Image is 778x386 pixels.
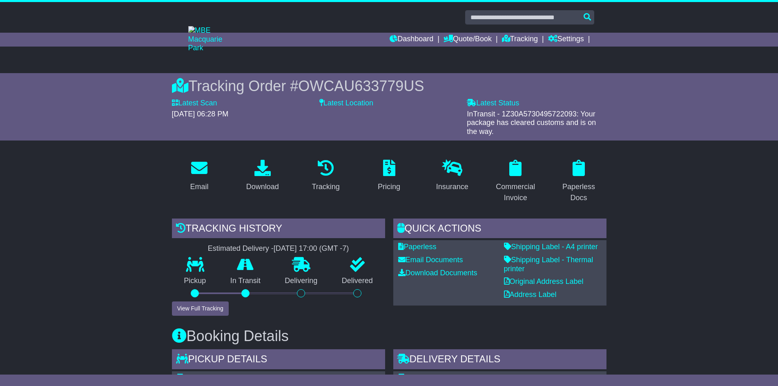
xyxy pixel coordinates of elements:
a: Email Documents [398,256,463,264]
div: Insurance [436,181,468,192]
span: [DATE] 06:28 PM [172,110,229,118]
a: Download [241,157,284,195]
a: Quote/Book [444,33,492,47]
div: Pickup Details [172,349,385,371]
div: [DATE] 17:00 (GMT -7) [274,244,349,253]
p: Pickup [172,277,218,286]
label: Latest Scan [172,99,217,108]
a: Shipping Label - Thermal printer [504,256,593,273]
div: Commercial Invoice [493,181,538,203]
a: Pricing [372,157,406,195]
a: Original Address Label [504,277,584,286]
div: Pricing [378,181,400,192]
a: Tracking [306,157,345,195]
div: Tracking [312,181,339,192]
img: MBE Macquarie Park [188,26,237,53]
div: Tracking Order # [172,77,606,95]
a: Commercial Invoice [488,157,543,206]
div: Delivery Details [393,349,606,371]
label: Latest Status [467,99,519,108]
span: InTransit - 1Z30A5730495722093: Your package has cleared customs and is on the way. [467,110,596,136]
button: View Full Tracking [172,301,229,316]
h3: Booking Details [172,328,606,344]
a: Dashboard [390,33,433,47]
a: Email [185,157,214,195]
span: [PERSON_NAME] Company [188,374,282,382]
div: Email [190,181,208,192]
a: Settings [548,33,584,47]
p: Delivered [330,277,385,286]
div: Quick Actions [393,219,606,241]
div: Estimated Delivery - [172,244,385,253]
p: Delivering [273,277,330,286]
div: Download [246,181,279,192]
a: Tracking [502,33,538,47]
a: Insurance [431,157,474,195]
span: [PERSON_NAME] Company [410,374,504,382]
label: Latest Location [319,99,373,108]
a: Paperless [398,243,437,251]
a: Paperless Docs [551,157,606,206]
div: Tracking history [172,219,385,241]
p: In Transit [218,277,273,286]
a: Address Label [504,290,557,299]
span: OWCAU633779US [298,78,424,94]
a: Download Documents [398,269,477,277]
div: Paperless Docs [557,181,601,203]
a: Shipping Label - A4 printer [504,243,598,251]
